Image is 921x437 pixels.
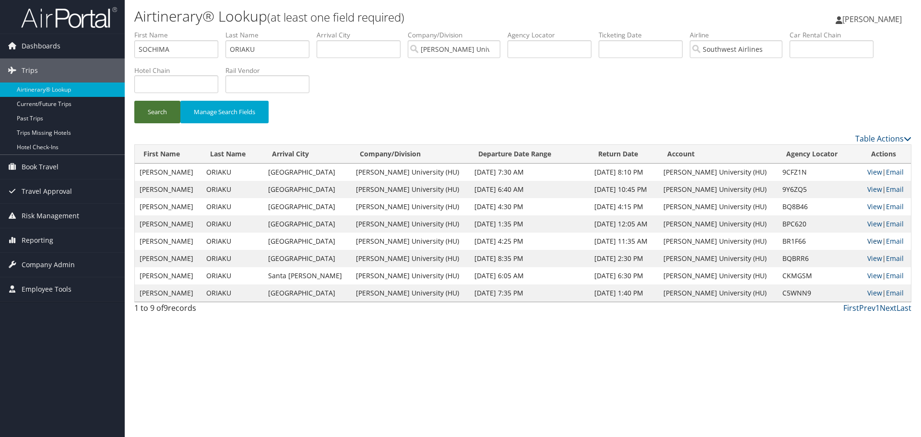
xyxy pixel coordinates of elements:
[351,267,470,284] td: [PERSON_NAME] University (HU)
[135,233,201,250] td: [PERSON_NAME]
[778,164,862,181] td: 9CFZ1N
[659,145,778,164] th: Account: activate to sort column ascending
[21,6,117,29] img: airportal-logo.png
[790,30,881,40] label: Car Rental Chain
[590,284,659,302] td: [DATE] 1:40 PM
[590,233,659,250] td: [DATE] 11:35 AM
[690,30,790,40] label: Airline
[263,250,351,267] td: [GEOGRAPHIC_DATA]
[862,198,911,215] td: |
[201,145,263,164] th: Last Name: activate to sort column ascending
[778,215,862,233] td: BPC620
[778,145,862,164] th: Agency Locator: activate to sort column ascending
[180,101,269,123] button: Manage Search Fields
[470,145,590,164] th: Departure Date Range: activate to sort column descending
[862,145,911,164] th: Actions
[778,250,862,267] td: BQBRR6
[135,284,201,302] td: [PERSON_NAME]
[867,254,882,263] a: View
[659,215,778,233] td: [PERSON_NAME] University (HU)
[590,267,659,284] td: [DATE] 6:30 PM
[263,198,351,215] td: [GEOGRAPHIC_DATA]
[470,215,590,233] td: [DATE] 1:35 PM
[470,284,590,302] td: [DATE] 7:35 PM
[22,59,38,83] span: Trips
[201,215,263,233] td: ORIAKU
[590,181,659,198] td: [DATE] 10:45 PM
[135,215,201,233] td: [PERSON_NAME]
[867,236,882,246] a: View
[867,185,882,194] a: View
[659,233,778,250] td: [PERSON_NAME] University (HU)
[862,284,911,302] td: |
[886,271,904,280] a: Email
[263,267,351,284] td: Santa [PERSON_NAME]
[886,202,904,211] a: Email
[590,164,659,181] td: [DATE] 8:10 PM
[351,250,470,267] td: [PERSON_NAME] University (HU)
[659,284,778,302] td: [PERSON_NAME] University (HU)
[508,30,599,40] label: Agency Locator
[659,198,778,215] td: [PERSON_NAME] University (HU)
[317,30,408,40] label: Arrival City
[862,233,911,250] td: |
[134,6,652,26] h1: Airtinerary® Lookup
[886,236,904,246] a: Email
[659,250,778,267] td: [PERSON_NAME] University (HU)
[886,185,904,194] a: Email
[867,202,882,211] a: View
[134,30,225,40] label: First Name
[590,145,659,164] th: Return Date: activate to sort column ascending
[886,254,904,263] a: Email
[862,267,911,284] td: |
[867,271,882,280] a: View
[22,155,59,179] span: Book Travel
[855,133,911,144] a: Table Actions
[201,233,263,250] td: ORIAKU
[470,181,590,198] td: [DATE] 6:40 AM
[22,228,53,252] span: Reporting
[408,30,508,40] label: Company/Division
[842,14,902,24] span: [PERSON_NAME]
[201,250,263,267] td: ORIAKU
[201,267,263,284] td: ORIAKU
[225,66,317,75] label: Rail Vendor
[351,215,470,233] td: [PERSON_NAME] University (HU)
[862,181,911,198] td: |
[351,145,470,164] th: Company/Division
[778,181,862,198] td: 9Y6ZQ5
[135,181,201,198] td: [PERSON_NAME]
[875,303,880,313] a: 1
[135,198,201,215] td: [PERSON_NAME]
[659,267,778,284] td: [PERSON_NAME] University (HU)
[778,267,862,284] td: CKMGSM
[351,233,470,250] td: [PERSON_NAME] University (HU)
[263,164,351,181] td: [GEOGRAPHIC_DATA]
[778,233,862,250] td: BR1F66
[201,198,263,215] td: ORIAKU
[263,145,351,164] th: Arrival City: activate to sort column ascending
[134,66,225,75] label: Hotel Chain
[263,181,351,198] td: [GEOGRAPHIC_DATA]
[867,288,882,297] a: View
[886,167,904,177] a: Email
[470,267,590,284] td: [DATE] 6:05 AM
[836,5,911,34] a: [PERSON_NAME]
[22,179,72,203] span: Travel Approval
[862,164,911,181] td: |
[267,9,404,25] small: (at least one field required)
[470,198,590,215] td: [DATE] 4:30 PM
[470,233,590,250] td: [DATE] 4:25 PM
[599,30,690,40] label: Ticketing Date
[659,164,778,181] td: [PERSON_NAME] University (HU)
[880,303,897,313] a: Next
[351,164,470,181] td: [PERSON_NAME] University (HU)
[867,167,882,177] a: View
[659,181,778,198] td: [PERSON_NAME] University (HU)
[164,303,168,313] span: 9
[135,145,201,164] th: First Name: activate to sort column ascending
[351,181,470,198] td: [PERSON_NAME] University (HU)
[862,215,911,233] td: |
[201,284,263,302] td: ORIAKU
[590,250,659,267] td: [DATE] 2:30 PM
